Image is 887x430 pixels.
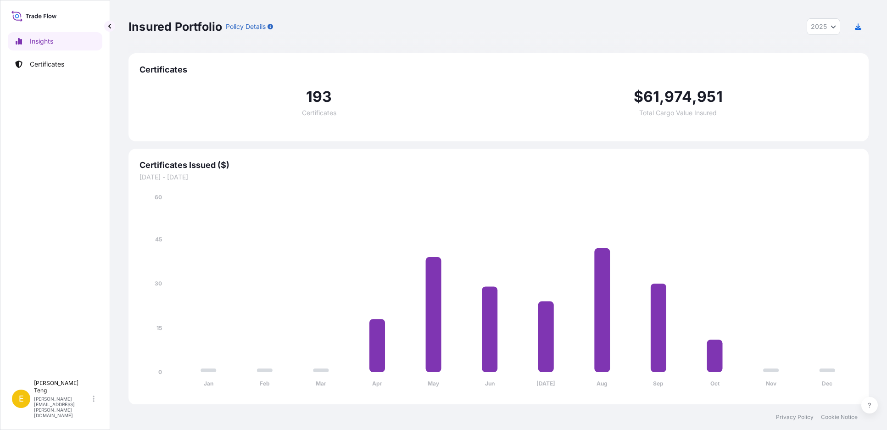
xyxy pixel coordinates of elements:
span: Certificates [139,64,858,75]
span: 2025 [811,22,827,31]
span: 974 [664,89,692,104]
p: Certificates [30,60,64,69]
span: E [19,394,24,403]
tspan: 15 [156,324,162,331]
tspan: 60 [155,194,162,201]
span: , [692,89,697,104]
a: Insights [8,32,102,50]
tspan: Nov [766,380,777,387]
tspan: 30 [155,280,162,287]
span: 61 [643,89,659,104]
tspan: Jan [204,380,213,387]
tspan: Sep [653,380,664,387]
span: Certificates [302,110,336,116]
p: Insured Portfolio [128,19,222,34]
a: Certificates [8,55,102,73]
p: [PERSON_NAME] Teng [34,380,91,394]
a: Privacy Policy [776,413,814,421]
tspan: Dec [822,380,832,387]
tspan: Jun [485,380,495,387]
tspan: [DATE] [536,380,555,387]
button: Year Selector [807,18,840,35]
span: , [659,89,664,104]
tspan: Oct [710,380,720,387]
tspan: 0 [158,369,162,375]
tspan: 45 [155,236,162,243]
tspan: Feb [260,380,270,387]
p: [PERSON_NAME][EMAIL_ADDRESS][PERSON_NAME][DOMAIN_NAME] [34,396,91,418]
span: 193 [306,89,332,104]
tspan: Mar [316,380,326,387]
span: Certificates Issued ($) [139,160,858,171]
p: Insights [30,37,53,46]
span: [DATE] - [DATE] [139,173,858,182]
tspan: May [428,380,440,387]
span: 951 [697,89,723,104]
p: Policy Details [226,22,266,31]
span: Total Cargo Value Insured [639,110,717,116]
tspan: Aug [597,380,608,387]
a: Cookie Notice [821,413,858,421]
tspan: Apr [372,380,382,387]
span: $ [634,89,643,104]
